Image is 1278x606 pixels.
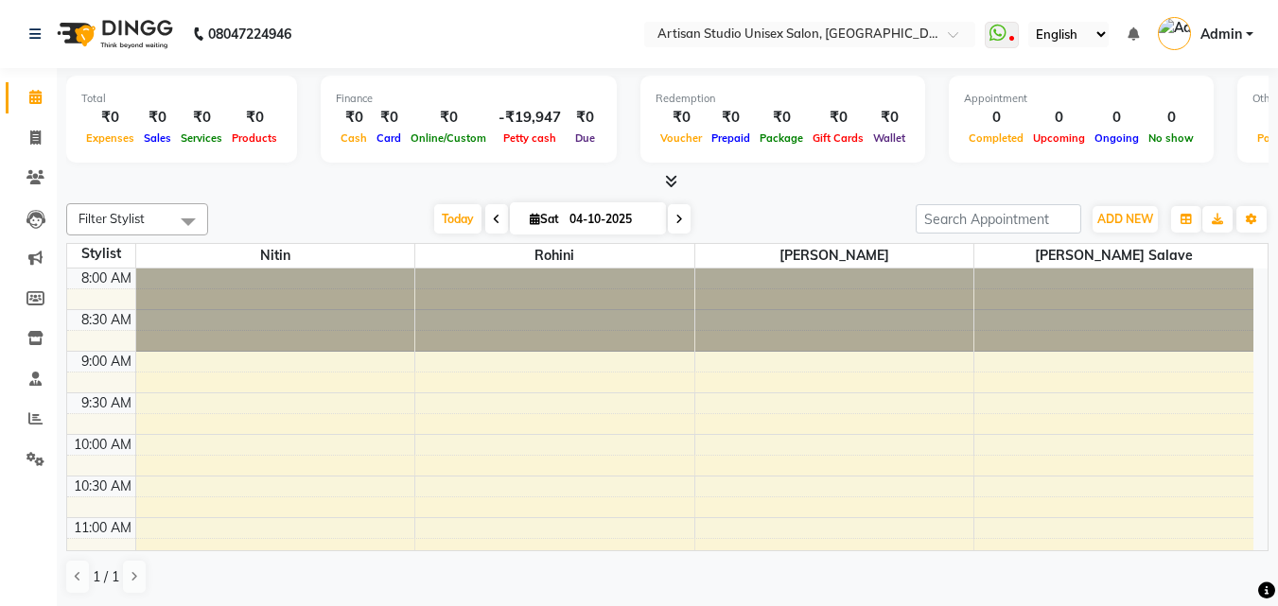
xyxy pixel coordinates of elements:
[808,131,868,145] span: Gift Cards
[336,91,602,107] div: Finance
[1158,17,1191,50] img: Admin
[868,131,910,145] span: Wallet
[70,476,135,496] div: 10:30 AM
[78,268,135,288] div: 8:00 AM
[964,131,1028,145] span: Completed
[570,131,600,145] span: Due
[81,131,139,145] span: Expenses
[525,212,564,226] span: Sat
[70,518,135,538] div: 11:00 AM
[499,131,561,145] span: Petty cash
[1200,25,1242,44] span: Admin
[564,205,658,234] input: 2025-10-04
[208,8,291,61] b: 08047224946
[868,107,910,129] div: ₹0
[79,211,145,226] span: Filter Stylist
[227,107,282,129] div: ₹0
[406,107,491,129] div: ₹0
[695,244,974,268] span: [PERSON_NAME]
[656,131,707,145] span: Voucher
[974,244,1253,268] span: [PERSON_NAME] Salave
[964,107,1028,129] div: 0
[491,107,569,129] div: -₹19,947
[1144,131,1199,145] span: No show
[755,107,808,129] div: ₹0
[755,131,808,145] span: Package
[336,107,372,129] div: ₹0
[406,131,491,145] span: Online/Custom
[434,204,481,234] span: Today
[707,107,755,129] div: ₹0
[93,567,119,587] span: 1 / 1
[569,107,602,129] div: ₹0
[70,435,135,455] div: 10:00 AM
[139,131,176,145] span: Sales
[81,91,282,107] div: Total
[1090,131,1144,145] span: Ongoing
[1090,107,1144,129] div: 0
[176,107,227,129] div: ₹0
[707,131,755,145] span: Prepaid
[1028,131,1090,145] span: Upcoming
[1093,206,1158,233] button: ADD NEW
[415,244,694,268] span: Rohini
[139,107,176,129] div: ₹0
[67,244,135,264] div: Stylist
[48,8,178,61] img: logo
[1144,107,1199,129] div: 0
[808,107,868,129] div: ₹0
[136,244,415,268] span: Nitin
[1028,107,1090,129] div: 0
[336,131,372,145] span: Cash
[78,393,135,413] div: 9:30 AM
[227,131,282,145] span: Products
[78,352,135,372] div: 9:00 AM
[372,131,406,145] span: Card
[78,310,135,330] div: 8:30 AM
[372,107,406,129] div: ₹0
[916,204,1081,234] input: Search Appointment
[656,91,910,107] div: Redemption
[176,131,227,145] span: Services
[964,91,1199,107] div: Appointment
[1097,212,1153,226] span: ADD NEW
[81,107,139,129] div: ₹0
[656,107,707,129] div: ₹0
